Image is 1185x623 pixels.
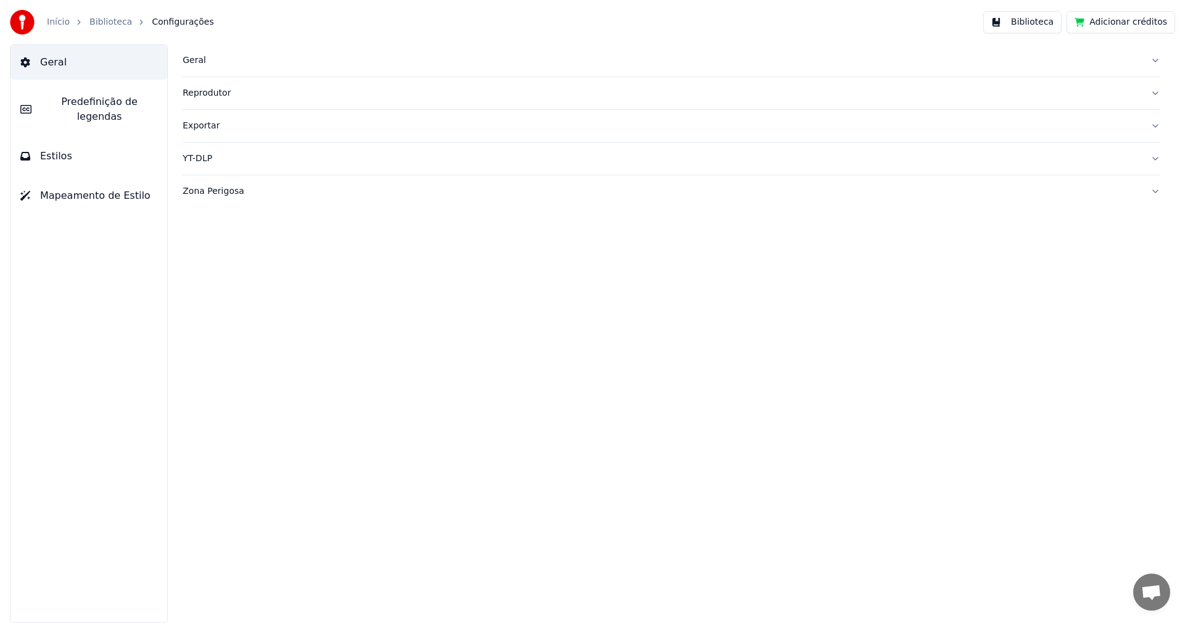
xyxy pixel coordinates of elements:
div: Bate-papo aberto [1133,574,1170,611]
span: Geral [40,55,67,70]
button: Mapeamento de Estilo [10,178,167,213]
button: Exportar [183,110,1160,142]
a: Início [47,16,70,28]
div: Geral [183,54,1141,67]
button: Estilos [10,139,167,174]
div: Exportar [183,120,1141,132]
div: YT-DLP [183,153,1141,165]
span: Predefinição de legendas [41,94,157,124]
div: Reprodutor [183,87,1141,99]
div: Zona Perigosa [183,185,1141,198]
button: Geral [10,45,167,80]
button: Biblioteca [983,11,1062,33]
span: Estilos [40,149,72,164]
button: Geral [183,44,1160,77]
button: Reprodutor [183,77,1160,109]
img: youka [10,10,35,35]
button: Predefinição de legendas [10,85,167,134]
button: Adicionar créditos [1066,11,1175,33]
button: YT-DLP [183,143,1160,175]
nav: breadcrumb [47,16,214,28]
span: Mapeamento de Estilo [40,188,151,203]
a: Biblioteca [89,16,132,28]
button: Zona Perigosa [183,175,1160,207]
span: Configurações [152,16,214,28]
